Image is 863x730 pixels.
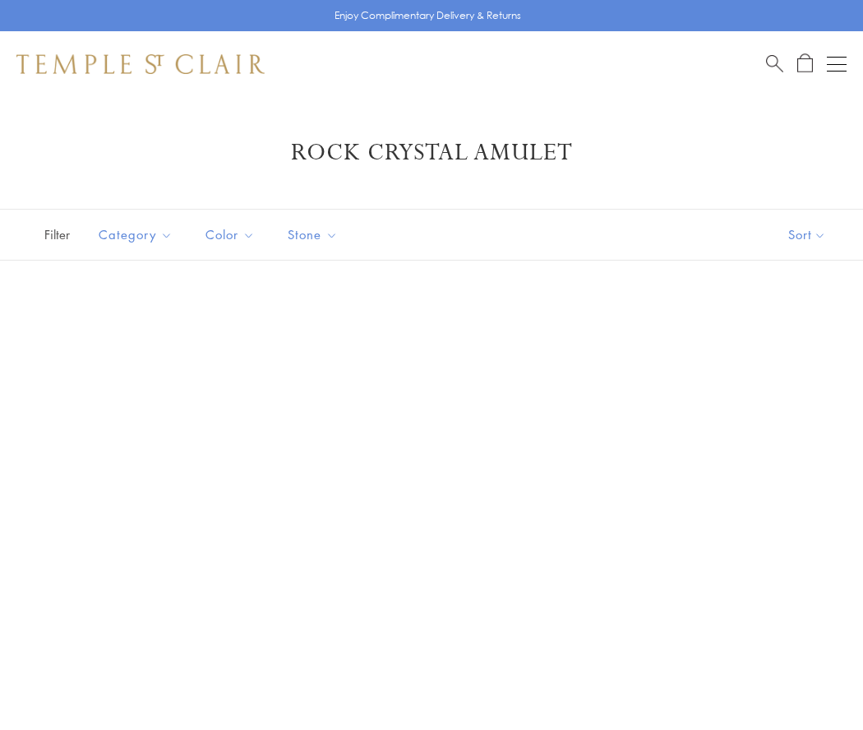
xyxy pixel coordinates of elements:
[279,224,350,245] span: Stone
[16,54,265,74] img: Temple St. Clair
[827,54,847,74] button: Open navigation
[766,53,783,74] a: Search
[41,138,822,168] h1: Rock Crystal Amulet
[193,216,267,253] button: Color
[797,53,813,74] a: Open Shopping Bag
[275,216,350,253] button: Stone
[86,216,185,253] button: Category
[197,224,267,245] span: Color
[335,7,521,24] p: Enjoy Complimentary Delivery & Returns
[751,210,863,260] button: Show sort by
[90,224,185,245] span: Category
